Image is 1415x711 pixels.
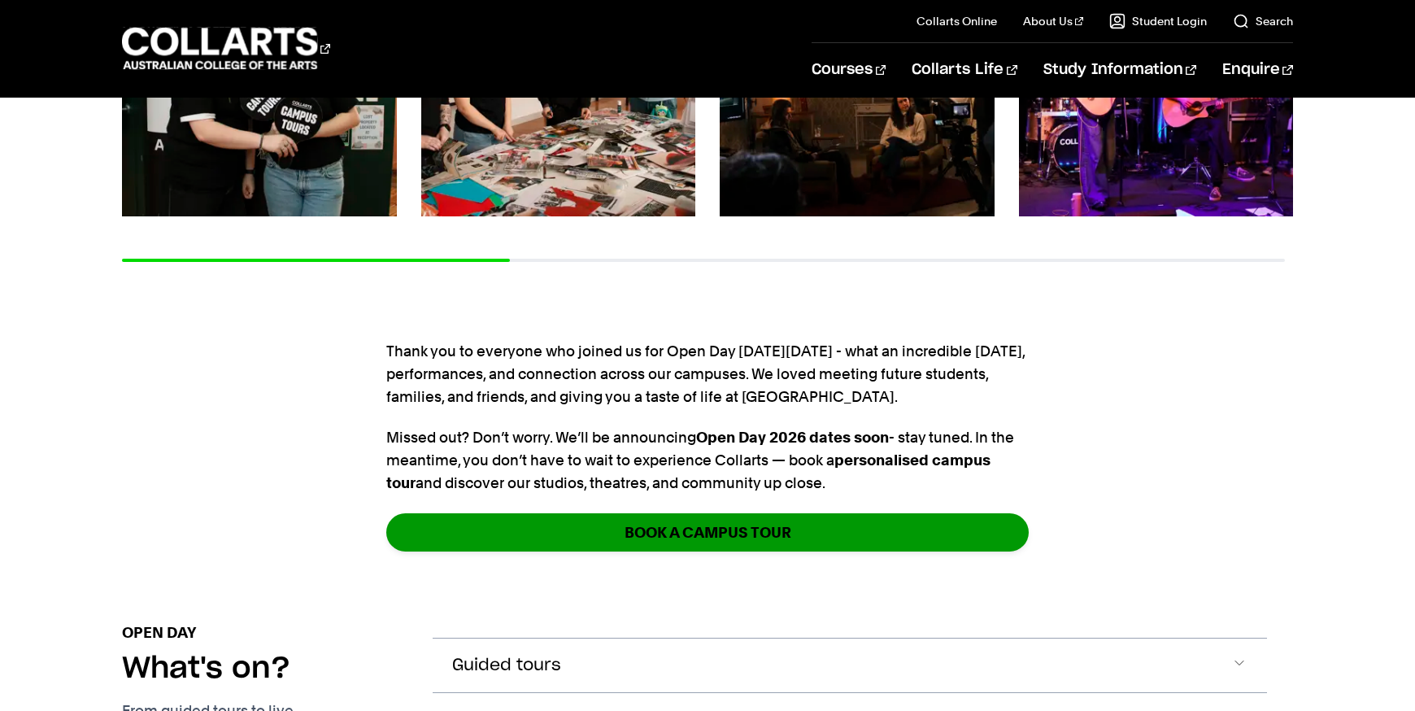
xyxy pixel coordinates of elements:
div: Go to homepage [122,25,330,72]
span: Guided tours [452,656,561,675]
p: Open Day [122,622,196,644]
a: About Us [1023,13,1083,29]
h2: What's on? [122,651,290,687]
p: Thank you to everyone who joined us for Open Day [DATE][DATE] - what an incredible [DATE], perfor... [386,340,1029,408]
strong: Book a Campus Tour [625,523,791,542]
a: Courses [812,43,886,97]
p: Missed out? Don’t worry. We’ll be announcing - stay tuned. In the meantime, you don’t have to wai... [386,426,1029,495]
a: Collarts Life [912,43,1017,97]
a: Book a Campus Tour [386,513,1029,552]
a: Search [1233,13,1293,29]
a: Enquire [1222,43,1293,97]
button: Guided tours [433,639,1267,692]
strong: Open Day 2026 dates soon [696,429,889,446]
a: Collarts Online [916,13,997,29]
a: Study Information [1043,43,1196,97]
a: Student Login [1109,13,1207,29]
